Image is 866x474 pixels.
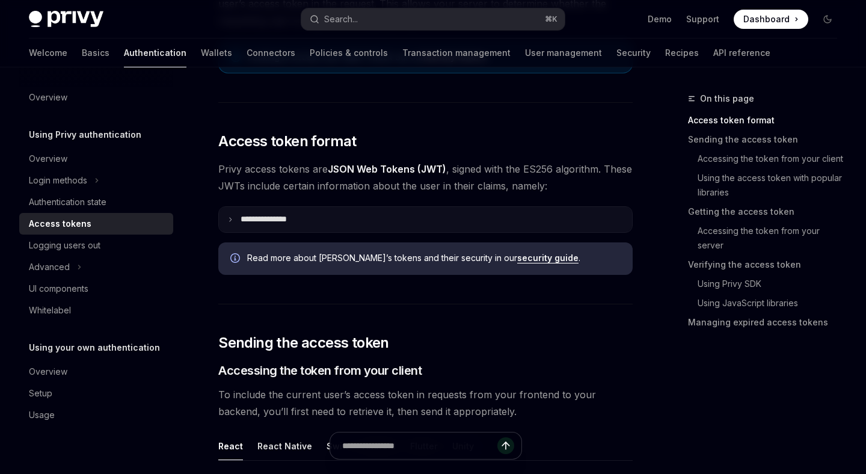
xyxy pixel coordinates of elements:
[19,148,173,170] a: Overview
[29,238,100,253] div: Logging users out
[29,195,106,209] div: Authentication state
[19,404,173,426] a: Usage
[688,168,847,202] a: Using the access token with popular libraries
[29,260,70,274] div: Advanced
[29,282,88,296] div: UI components
[19,361,173,383] a: Overview
[29,217,91,231] div: Access tokens
[19,87,173,108] a: Overview
[324,12,358,26] div: Search...
[29,303,71,318] div: Whitelabel
[19,383,173,404] a: Setup
[665,38,699,67] a: Recipes
[517,253,579,263] a: security guide
[328,163,446,176] a: JSON Web Tokens (JWT)
[19,278,173,300] a: UI components
[19,235,173,256] a: Logging users out
[688,274,847,294] a: Using Privy SDK
[218,132,357,151] span: Access token format
[688,111,847,130] a: Access token format
[648,13,672,25] a: Demo
[700,91,754,106] span: On this page
[29,340,160,355] h5: Using your own authentication
[301,8,564,30] button: Open search
[497,437,514,454] button: Send message
[124,38,186,67] a: Authentication
[247,252,621,264] span: Read more about [PERSON_NAME]’s tokens and their security in our .
[82,38,109,67] a: Basics
[201,38,232,67] a: Wallets
[818,10,837,29] button: Toggle dark mode
[218,362,422,379] span: Accessing the token from your client
[29,90,67,105] div: Overview
[310,38,388,67] a: Policies & controls
[19,256,173,278] button: Toggle Advanced section
[525,38,602,67] a: User management
[29,128,141,142] h5: Using Privy authentication
[19,213,173,235] a: Access tokens
[29,11,103,28] img: dark logo
[29,173,87,188] div: Login methods
[688,313,847,332] a: Managing expired access tokens
[19,170,173,191] button: Toggle Login methods section
[688,221,847,255] a: Accessing the token from your server
[29,152,67,166] div: Overview
[743,13,790,25] span: Dashboard
[713,38,770,67] a: API reference
[688,202,847,221] a: Getting the access token
[342,432,497,459] input: Ask a question...
[29,38,67,67] a: Welcome
[218,161,633,194] span: Privy access tokens are , signed with the ES256 algorithm. These JWTs include certain information...
[688,294,847,313] a: Using JavaScript libraries
[19,300,173,321] a: Whitelabel
[402,38,511,67] a: Transaction management
[686,13,719,25] a: Support
[688,149,847,168] a: Accessing the token from your client
[688,130,847,149] a: Sending the access token
[616,38,651,67] a: Security
[19,191,173,213] a: Authentication state
[545,14,557,24] span: ⌘ K
[247,38,295,67] a: Connectors
[218,386,633,420] span: To include the current user’s access token in requests from your frontend to your backend, you’ll...
[29,365,67,379] div: Overview
[734,10,808,29] a: Dashboard
[29,408,55,422] div: Usage
[218,333,389,352] span: Sending the access token
[688,255,847,274] a: Verifying the access token
[29,386,52,401] div: Setup
[230,253,242,265] svg: Info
